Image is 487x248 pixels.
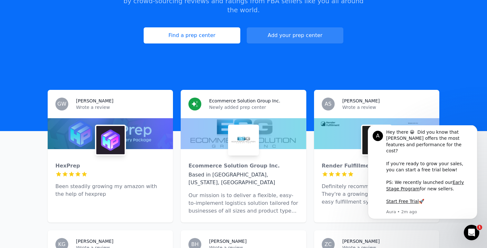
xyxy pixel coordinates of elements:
a: Ecommerce Solution Group Inc.Newly added prep centerEcommerce Solution Group Inc.Ecommerce Soluti... [181,90,306,223]
h3: [PERSON_NAME] [342,98,380,104]
div: Message content [28,4,114,83]
p: Been steadily growing my amazon with the help of hexprep [55,183,165,198]
h3: [PERSON_NAME] [342,238,380,244]
a: AS[PERSON_NAME]Wrote a reviewRender FulfillmentRender FulfillmentDefinitely recommend Render Fulf... [314,90,439,223]
iframe: Intercom live chat [464,225,479,240]
span: ZC [325,242,332,247]
p: Our mission is to deliver a flexible, easy-to-implement logistics solution tailored for businesse... [188,192,298,215]
h3: [PERSON_NAME] [76,98,113,104]
p: Newly added prep center [209,104,298,110]
p: Wrote a review [76,104,165,110]
span: KG [58,242,66,247]
div: Profile image for Aura [14,5,25,16]
h3: [PERSON_NAME] [209,238,246,244]
a: Add your prep center [247,27,343,43]
h3: Ecommerce Solution Group Inc. [209,98,280,104]
a: Start Free Trial [28,73,61,79]
span: GW [57,101,66,107]
p: Wrote a review [342,104,432,110]
a: Find a prep center [144,27,240,43]
div: Based in [GEOGRAPHIC_DATA], [US_STATE], [GEOGRAPHIC_DATA] [188,171,298,186]
img: Ecommerce Solution Group Inc. [229,126,258,154]
div: Hey there 😀 Did you know that [PERSON_NAME] offers the most features and performance for the cost... [28,4,114,80]
div: HexPrep [55,162,165,170]
span: 1 [477,225,482,230]
div: Render Fulfillment [322,162,432,170]
a: GW[PERSON_NAME]Wrote a reviewHexPrepHexPrepBeen steadily growing my amazon with the help of hexprep [48,90,173,223]
span: AS [325,101,331,107]
iframe: Intercom notifications message [358,125,487,223]
img: HexPrep [96,126,125,154]
div: Ecommerce Solution Group Inc. [188,162,298,170]
span: BH [191,242,199,247]
p: Definitely recommend Render Fulfillment. They're a growing team with an all around easy fulfillme... [322,183,432,206]
b: 🚀 [61,73,66,79]
h3: [PERSON_NAME] [76,238,113,244]
p: Message from Aura, sent 2m ago [28,84,114,90]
